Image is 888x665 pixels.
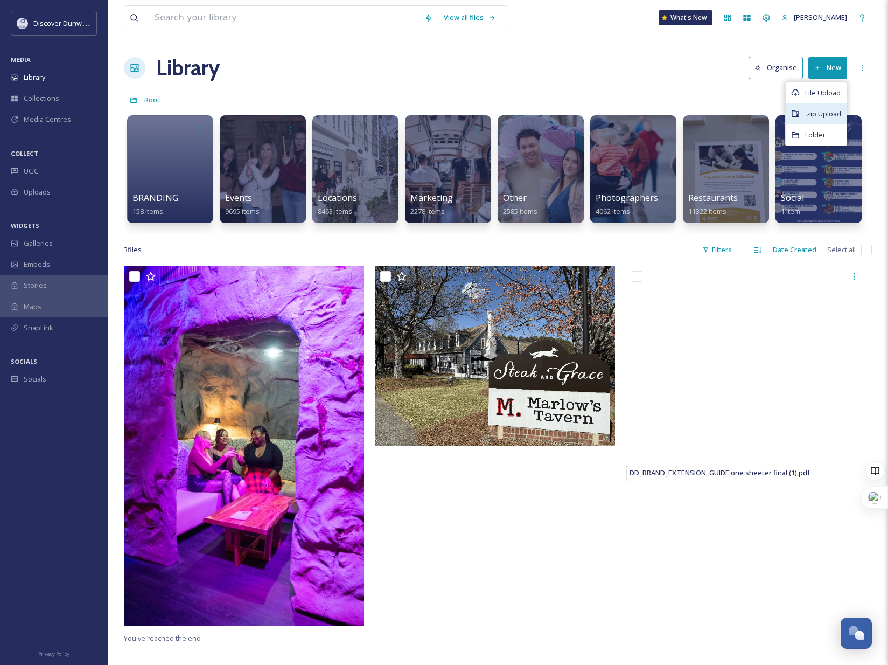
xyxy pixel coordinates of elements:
[749,57,803,79] button: Organise
[156,52,220,84] a: Library
[697,239,737,260] div: Filters
[688,193,738,216] a: Restaurants11322 items
[596,192,658,204] span: Photographers
[781,193,804,216] a: Social1 item
[318,206,352,216] span: 8463 items
[827,245,856,255] span: Select all
[808,57,847,79] button: New
[144,95,160,105] span: Root
[410,192,453,204] span: Marketing
[38,650,69,657] span: Privacy Policy
[410,206,445,216] span: 2278 items
[24,374,46,384] span: Socials
[805,130,826,140] span: Folder
[33,18,98,28] span: Discover Dunwoody
[124,266,364,626] img: HighStreet-166.jpg
[149,6,419,30] input: Search your library
[124,633,201,643] span: You've reached the end
[24,259,50,269] span: Embeds
[144,93,160,106] a: Root
[503,193,537,216] a: Other2585 items
[781,192,804,204] span: Social
[24,93,59,103] span: Collections
[225,206,260,216] span: 9695 items
[688,206,726,216] span: 11322 items
[805,88,841,98] span: File Upload
[225,193,260,216] a: Events9695 items
[503,206,537,216] span: 2585 items
[688,192,738,204] span: Restaurants
[318,193,357,216] a: Locations8463 items
[124,245,142,255] span: 3 file s
[375,266,615,446] img: IMG_0714.png
[24,323,53,333] span: SnapLink
[659,10,712,25] a: What's New
[841,618,872,649] button: Open Chat
[11,56,31,64] span: MEDIA
[794,12,847,22] span: [PERSON_NAME]
[11,149,38,157] span: COLLECT
[24,166,38,176] span: UGC
[24,72,45,82] span: Library
[17,18,28,29] img: 696246f7-25b9-4a35-beec-0db6f57a4831.png
[132,193,178,216] a: BRANDING158 items
[503,192,527,204] span: Other
[24,238,53,248] span: Galleries
[410,193,453,216] a: Marketing2278 items
[438,7,501,28] a: View all files
[630,468,810,477] span: DD_BRAND_EXTENSION_GUIDE one sheeter final (1).pdf
[318,192,357,204] span: Locations
[38,647,69,660] a: Privacy Policy
[805,109,841,119] span: .zip Upload
[24,187,51,197] span: Uploads
[776,7,852,28] a: [PERSON_NAME]
[767,239,822,260] div: Date Created
[24,280,47,290] span: Stories
[781,206,800,216] span: 1 item
[596,193,658,216] a: Photographers4062 items
[596,206,630,216] span: 4062 items
[132,206,163,216] span: 158 items
[225,192,252,204] span: Events
[132,192,178,204] span: BRANDING
[11,357,37,365] span: SOCIALS
[24,302,41,312] span: Maps
[11,221,39,230] span: WIDGETS
[24,114,71,124] span: Media Centres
